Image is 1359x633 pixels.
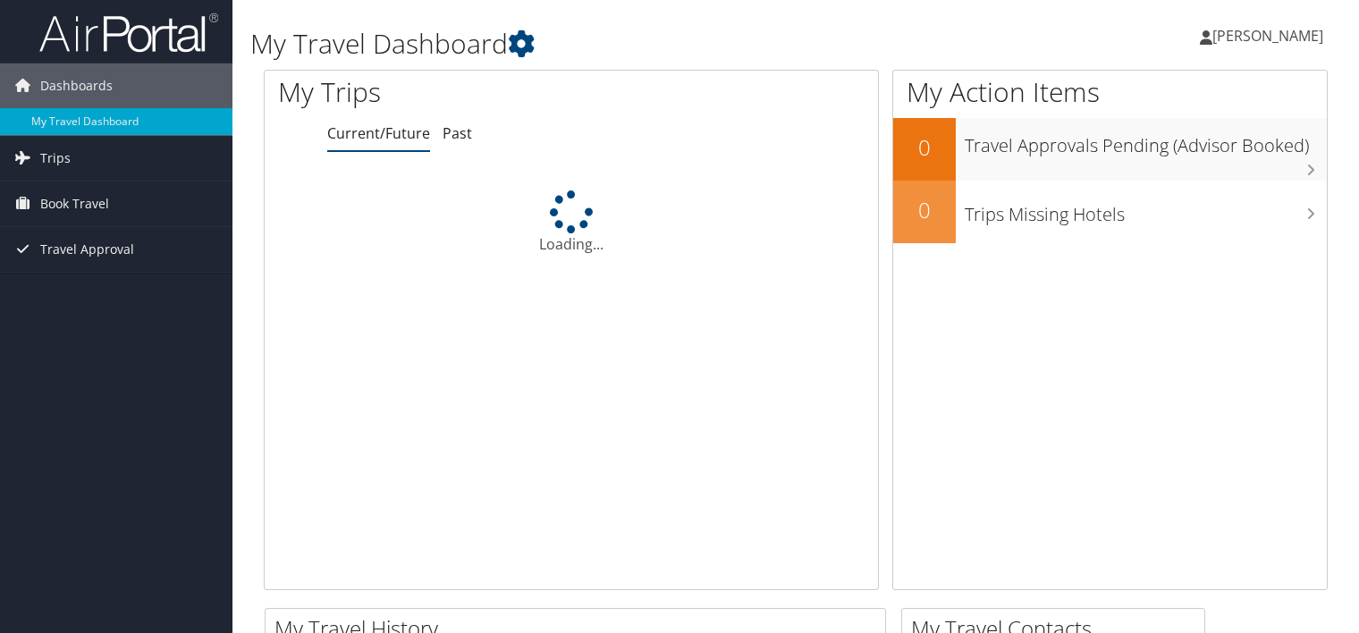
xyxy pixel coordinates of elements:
h1: My Travel Dashboard [250,25,977,63]
a: Current/Future [327,123,430,143]
h2: 0 [893,195,956,225]
h3: Trips Missing Hotels [965,193,1327,227]
div: Loading... [265,190,878,255]
span: Trips [40,136,71,181]
h1: My Action Items [893,73,1327,111]
a: 0Trips Missing Hotels [893,181,1327,243]
a: [PERSON_NAME] [1200,9,1341,63]
span: [PERSON_NAME] [1212,26,1323,46]
h2: 0 [893,132,956,163]
span: Dashboards [40,63,113,108]
h3: Travel Approvals Pending (Advisor Booked) [965,124,1327,158]
a: 0Travel Approvals Pending (Advisor Booked) [893,118,1327,181]
h1: My Trips [278,73,609,111]
img: airportal-logo.png [39,12,218,54]
span: Book Travel [40,181,109,226]
span: Travel Approval [40,227,134,272]
a: Past [443,123,472,143]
